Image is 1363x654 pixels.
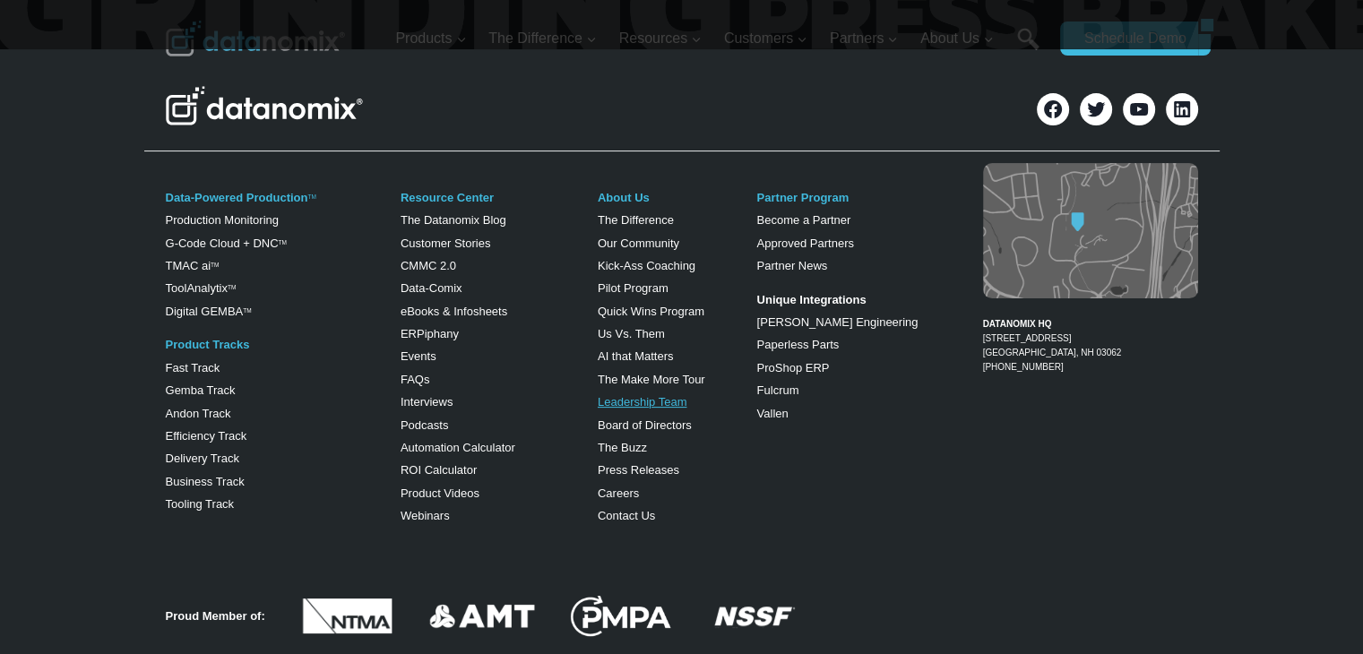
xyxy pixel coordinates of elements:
[756,407,788,420] a: Vallen
[598,373,705,386] a: The Make More Tour
[401,486,479,500] a: Product Videos
[598,395,687,409] a: Leadership Team
[201,400,228,412] a: Terms
[166,383,236,397] a: Gemba Track
[401,418,448,432] a: Podcasts
[166,452,239,465] a: Delivery Track
[598,191,650,204] a: About Us
[756,315,918,329] a: [PERSON_NAME] Engineering
[756,383,798,397] a: Fulcrum
[598,463,679,477] a: Press Releases
[166,361,220,374] a: Fast Track
[401,237,490,250] a: Customer Stories
[756,338,839,351] a: Paperless Parts
[244,400,302,412] a: Privacy Policy
[228,284,236,290] a: TM
[166,86,363,125] img: Datanomix Logo
[598,213,674,227] a: The Difference
[983,163,1198,298] img: Datanomix map image
[166,191,308,204] a: Data-Powered Production
[403,221,472,237] span: State/Region
[166,305,252,318] a: Digital GEMBATM
[598,509,655,522] a: Contact Us
[598,305,704,318] a: Quick Wins Program
[401,509,450,522] a: Webinars
[166,237,287,250] a: G-Code Cloud + DNCTM
[401,327,459,340] a: ERPiphany
[401,441,515,454] a: Automation Calculator
[211,262,219,268] sup: TM
[756,213,850,227] a: Become a Partner
[756,293,866,306] strong: Unique Integrations
[166,475,245,488] a: Business Track
[401,281,462,295] a: Data-Comix
[243,307,251,314] sup: TM
[598,441,647,454] a: The Buzz
[279,239,287,245] sup: TM
[166,338,250,351] a: Product Tracks
[598,327,665,340] a: Us Vs. Them
[166,213,279,227] a: Production Monitoring
[1273,568,1363,654] iframe: Chat Widget
[598,418,692,432] a: Board of Directors
[166,609,265,623] strong: Proud Member of:
[756,259,827,272] a: Partner News
[756,237,853,250] a: Approved Partners
[598,259,695,272] a: Kick-Ass Coaching
[983,333,1122,357] a: [STREET_ADDRESS][GEOGRAPHIC_DATA], NH 03062
[401,373,430,386] a: FAQs
[401,191,494,204] a: Resource Center
[598,486,639,500] a: Careers
[401,463,477,477] a: ROI Calculator
[983,303,1198,374] figcaption: [PHONE_NUMBER]
[598,349,674,363] a: AI that Matters
[307,194,315,200] a: TM
[598,237,679,250] a: Our Community
[401,213,506,227] a: The Datanomix Blog
[401,259,456,272] a: CMMC 2.0
[166,407,231,420] a: Andon Track
[401,395,453,409] a: Interviews
[166,281,228,295] a: ToolAnalytix
[598,281,669,295] a: Pilot Program
[166,429,247,443] a: Efficiency Track
[403,1,461,17] span: Last Name
[401,349,436,363] a: Events
[166,259,220,272] a: TMAC aiTM
[983,319,1052,329] strong: DATANOMIX HQ
[756,361,829,374] a: ProShop ERP
[756,191,849,204] a: Partner Program
[166,497,235,511] a: Tooling Track
[403,74,484,90] span: Phone number
[401,305,507,318] a: eBooks & Infosheets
